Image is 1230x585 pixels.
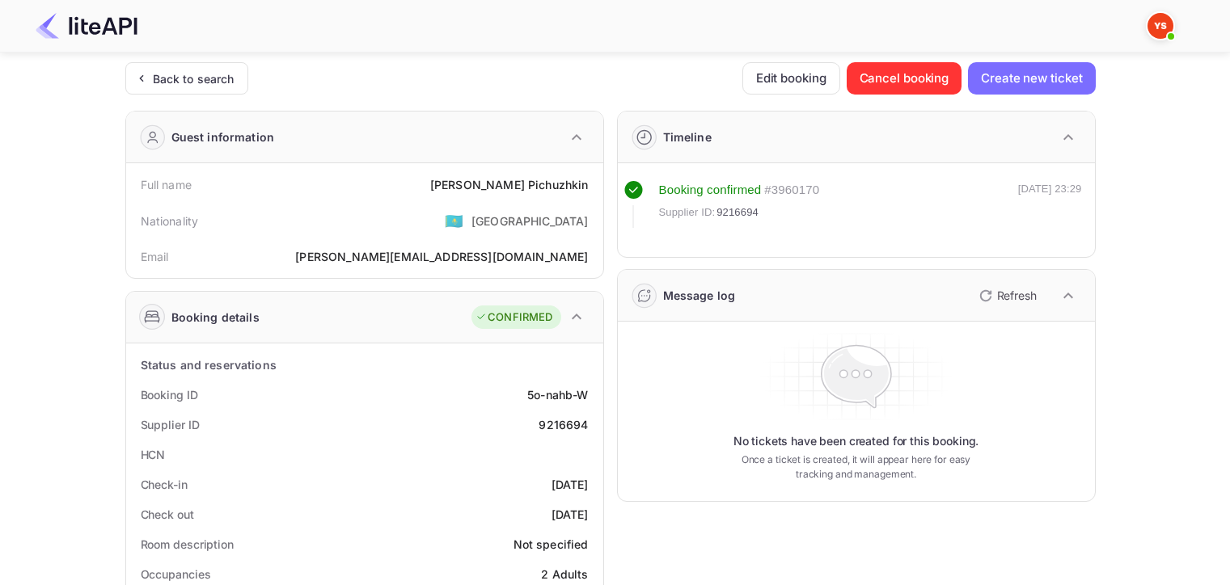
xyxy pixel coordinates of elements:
[141,356,277,373] div: Status and reservations
[171,309,260,326] div: Booking details
[430,176,589,193] div: [PERSON_NAME] Pichuzhkin
[1148,13,1173,39] img: Yandex Support
[552,476,589,493] div: [DATE]
[764,181,819,200] div: # 3960170
[295,248,588,265] div: [PERSON_NAME][EMAIL_ADDRESS][DOMAIN_NAME]
[539,416,588,433] div: 9216694
[141,506,194,523] div: Check out
[476,309,552,326] div: CONFIRMED
[742,62,840,95] button: Edit booking
[659,204,716,221] span: Supplier ID:
[1018,181,1082,228] div: [DATE] 23:29
[968,62,1095,95] button: Create new ticket
[729,452,984,482] p: Once a ticket is created, it will appear here for easy tracking and management.
[847,62,962,95] button: Cancel booking
[141,446,166,463] div: HCN
[541,566,588,583] div: 2 Adults
[514,536,589,553] div: Not specified
[141,476,188,493] div: Check-in
[141,248,169,265] div: Email
[970,283,1043,309] button: Refresh
[141,566,211,583] div: Occupancies
[659,181,762,200] div: Booking confirmed
[716,204,759,221] span: 9216694
[141,416,200,433] div: Supplier ID
[663,287,736,304] div: Message log
[153,70,235,87] div: Back to search
[171,128,275,145] div: Guest information
[552,506,589,523] div: [DATE]
[663,128,712,145] div: Timeline
[141,213,199,229] div: Nationality
[471,213,589,229] div: [GEOGRAPHIC_DATA]
[445,206,463,235] span: United States
[141,176,192,193] div: Full name
[141,386,198,403] div: Booking ID
[141,536,234,553] div: Room description
[527,386,588,403] div: 5o-nahb-W
[733,433,979,449] p: No tickets have been created for this booking.
[997,287,1037,304] p: Refresh
[36,13,137,39] img: LiteAPI Logo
